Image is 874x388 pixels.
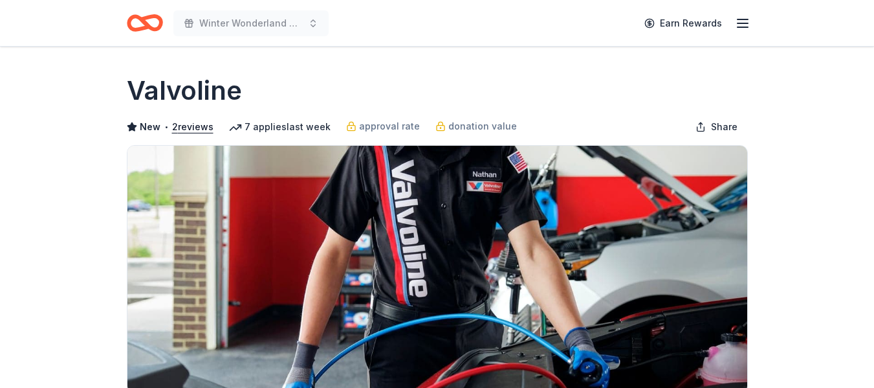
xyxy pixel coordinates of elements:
a: Earn Rewards [637,12,730,35]
span: donation value [448,119,517,134]
button: Share [685,114,748,140]
button: Winter Wonderland Charity Gala [173,10,329,36]
button: 2reviews [172,119,213,135]
span: approval rate [359,119,420,134]
span: Winter Wonderland Charity Gala [199,16,303,31]
a: approval rate [346,119,420,134]
a: donation value [435,119,517,134]
span: • [164,122,168,132]
span: Share [711,119,737,135]
a: Home [127,8,163,38]
div: 7 applies last week [229,119,331,135]
span: New [140,119,160,135]
h1: Valvoline [127,73,242,109]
